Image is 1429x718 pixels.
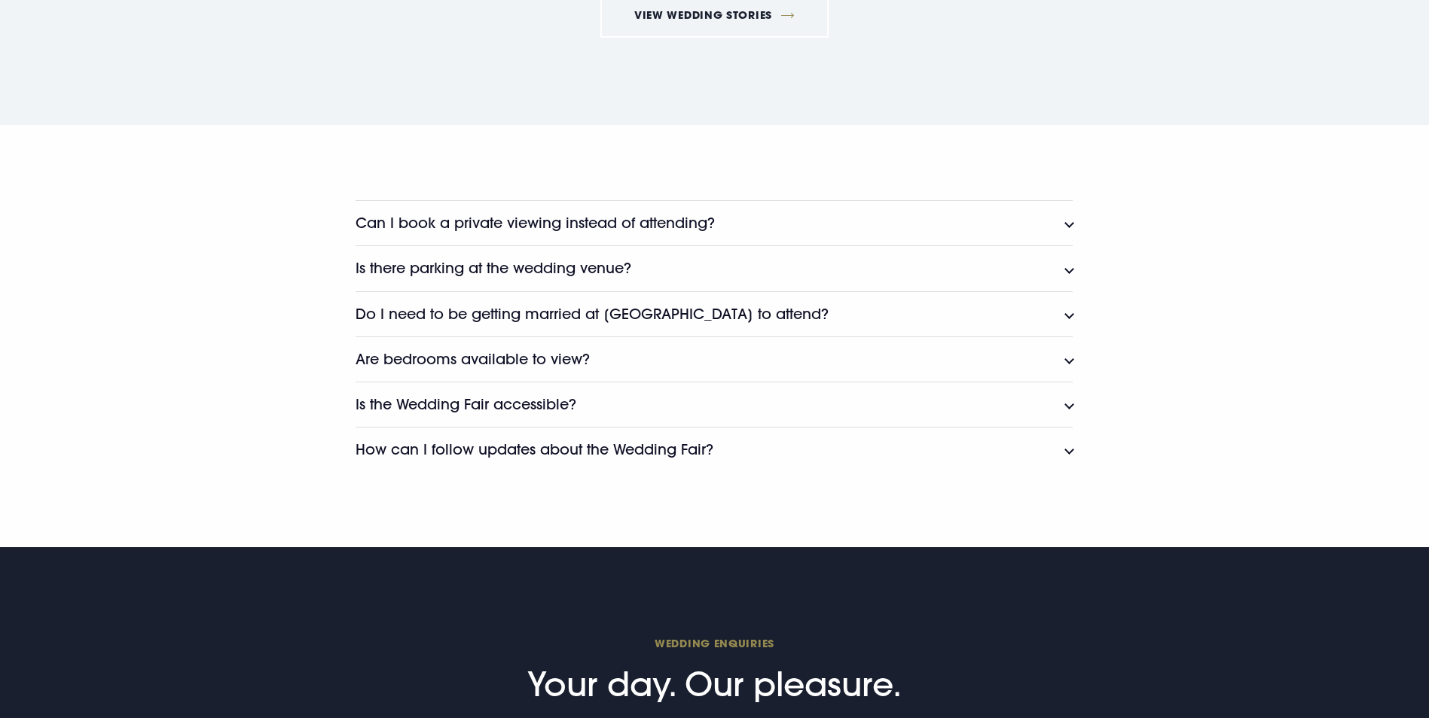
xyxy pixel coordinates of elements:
[356,306,829,323] h3: Do I need to be getting married at [GEOGRAPHIC_DATA] to attend?
[356,245,1073,291] button: Is there parking at the wedding venue?
[356,636,1073,650] span: Wedding Enquiries
[356,441,713,458] h3: How can I follow updates about the Wedding Fair?
[356,427,1073,472] button: How can I follow updates about the Wedding Fair?
[356,200,1073,245] button: Can I book a private viewing instead of attending?
[356,382,1073,427] button: Is the Wedding Fair accessible?
[356,636,1073,704] h2: Your day. Our pleasure.
[356,214,715,232] h3: Can I book a private viewing instead of attending?
[356,336,1073,382] button: Are bedrooms available to view?
[356,260,631,277] h3: Is there parking at the wedding venue?
[356,351,590,368] h3: Are bedrooms available to view?
[356,396,576,413] h3: Is the Wedding Fair accessible?
[356,291,1073,336] button: Do I need to be getting married at [GEOGRAPHIC_DATA] to attend?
